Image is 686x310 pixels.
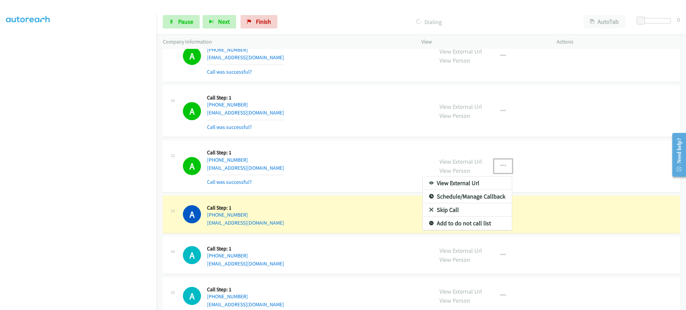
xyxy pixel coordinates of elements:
[183,246,201,264] div: The call is yet to be attempted
[423,190,512,203] a: Schedule/Manage Callback
[183,287,201,305] div: The call is yet to be attempted
[423,176,512,190] a: View External Url
[423,217,512,230] a: Add to do not call list
[183,205,201,223] h1: A
[423,203,512,217] a: Skip Call
[667,128,686,181] iframe: Resource Center
[183,246,201,264] h1: A
[183,287,201,305] h1: A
